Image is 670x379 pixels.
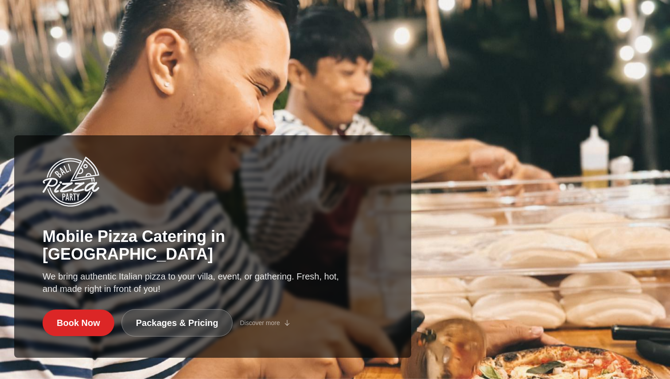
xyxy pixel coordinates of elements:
a: Packages & Pricing [121,309,233,337]
p: We bring authentic Italian pizza to your villa, event, or gathering. Fresh, hot, and made right i... [43,270,340,295]
span: Discover more [240,318,280,327]
a: Book Now [43,310,114,336]
h1: Mobile Pizza Catering in [GEOGRAPHIC_DATA] [43,228,383,263]
img: Bali Pizza Party Logo - Mobile Pizza Catering in Bali [43,157,99,207]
